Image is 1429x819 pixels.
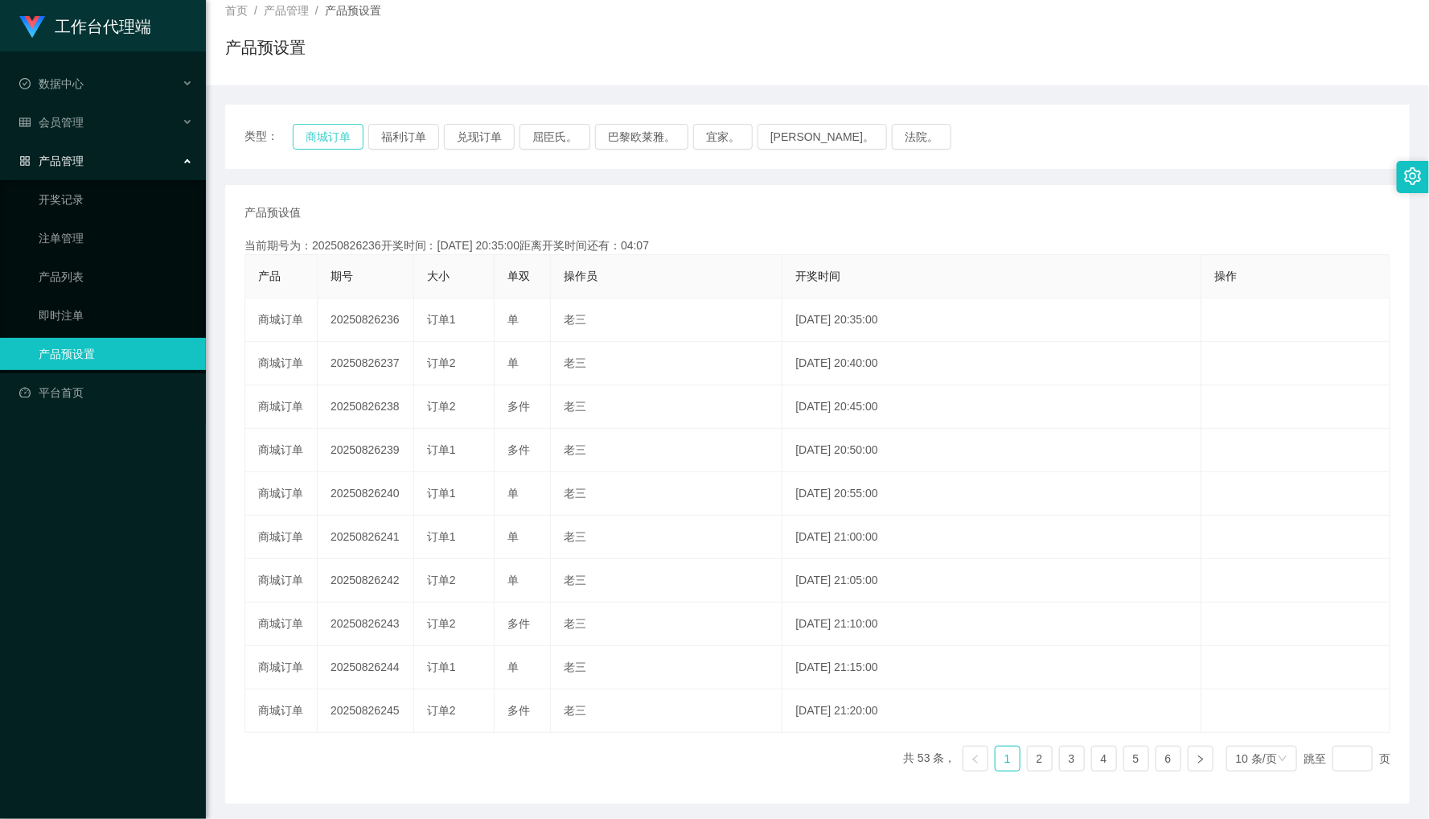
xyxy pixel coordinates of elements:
span: 产品预设值 [244,204,301,221]
span: 订单2 [427,574,456,586]
li: 3 [1059,746,1085,772]
span: 首页 [225,4,248,17]
a: 工作台代理端 [19,19,151,32]
td: 商城订单 [245,603,318,646]
td: 老三 [551,559,782,603]
td: 商城订单 [245,516,318,559]
div: 跳至 页 [1304,746,1390,772]
a: 1 [996,747,1020,771]
td: 商城订单 [245,559,318,603]
span: 订单1 [427,661,456,673]
td: 20250826239 [318,429,414,472]
li: 4 [1091,746,1117,772]
a: 产品预设置 [39,338,193,370]
i: 图标： 设置 [1404,167,1422,185]
td: 20250826243 [318,603,414,646]
span: 订单1 [427,443,456,456]
span: 订单2 [427,617,456,630]
td: 20250826237 [318,342,414,385]
h1: 工作台代理端 [55,1,151,52]
li: 共 53 条， [903,746,955,772]
td: 老三 [551,646,782,689]
button: 法院。 [892,124,951,150]
td: 20250826241 [318,516,414,559]
i: 图标： 右 [1196,755,1205,764]
td: 商城订单 [245,646,318,689]
td: 老三 [551,342,782,385]
td: 老三 [551,603,782,646]
td: 商城订单 [245,429,318,472]
span: 操作 [1214,270,1237,282]
h1: 产品预设置 [225,35,306,60]
span: 产品管理 [264,4,309,17]
span: 订单2 [427,400,456,413]
td: [DATE] 20:50:00 [782,429,1201,472]
td: 老三 [551,429,782,472]
td: [DATE] 21:05:00 [782,559,1201,603]
span: 多件 [507,443,530,456]
td: 商城订单 [245,472,318,516]
span: 订单2 [427,704,456,717]
a: 即时注单 [39,299,193,331]
span: 单双 [507,270,530,282]
span: 订单1 [427,313,456,326]
a: 产品列表 [39,261,193,293]
span: 开奖时间 [795,270,840,282]
li: 2 [1027,746,1053,772]
span: 订单1 [427,530,456,543]
span: 单 [507,574,519,586]
li: 1 [995,746,1020,772]
li: 上一页 [963,746,988,772]
span: 单 [507,661,519,673]
span: 单 [507,530,519,543]
i: 图标： table [19,117,31,128]
img: logo.9652507e.png [19,16,45,39]
div: 当前期号为：20250826236开奖时间：[DATE] 20:35:00距离开奖时间还有：04:07 [244,237,1390,254]
i: 图标： AppStore-O [19,155,31,167]
button: 兑现订单 [444,124,515,150]
font: 产品管理 [39,154,84,167]
span: 类型： [244,124,293,150]
td: 老三 [551,298,782,342]
a: 开奖记录 [39,183,193,216]
span: 多件 [507,617,530,630]
button: [PERSON_NAME]。 [758,124,887,150]
span: / [315,4,318,17]
div: 10 条/页 [1236,747,1277,771]
button: 屈臣氏。 [519,124,590,150]
td: 商城订单 [245,298,318,342]
li: 6 [1156,746,1181,772]
td: 老三 [551,472,782,516]
span: 单 [507,313,519,326]
span: 操作员 [564,270,597,282]
td: 20250826245 [318,689,414,733]
td: 老三 [551,689,782,733]
span: 期号 [331,270,353,282]
td: 商城订单 [245,385,318,429]
span: 订单1 [427,487,456,500]
a: 注单管理 [39,222,193,254]
span: / [254,4,257,17]
span: 产品预设置 [325,4,381,17]
a: 图标： 仪表板平台首页 [19,377,193,409]
li: 下一页 [1188,746,1213,772]
td: 20250826238 [318,385,414,429]
td: [DATE] 21:00:00 [782,516,1201,559]
button: 福利订单 [368,124,439,150]
a: 3 [1060,747,1084,771]
span: 单 [507,356,519,369]
td: 老三 [551,385,782,429]
a: 5 [1124,747,1148,771]
td: 20250826236 [318,298,414,342]
td: [DATE] 20:40:00 [782,342,1201,385]
button: 商城订单 [293,124,363,150]
span: 产品 [258,270,281,282]
a: 4 [1092,747,1116,771]
td: 20250826240 [318,472,414,516]
i: 图标： 向下 [1278,754,1287,765]
i: 图标：左 [971,755,980,764]
span: 订单2 [427,356,456,369]
td: [DATE] 20:35:00 [782,298,1201,342]
span: 大小 [427,270,450,282]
